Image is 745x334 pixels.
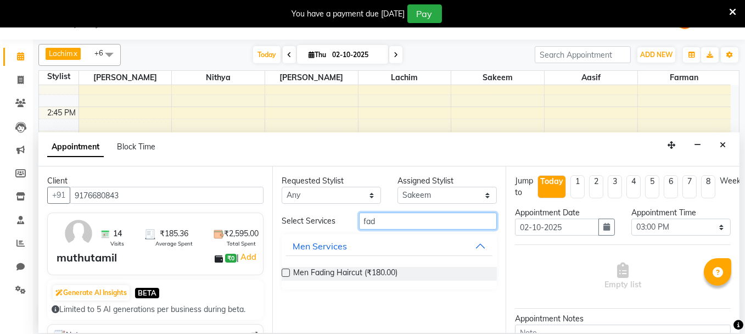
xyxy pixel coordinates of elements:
div: Client [47,175,264,187]
button: Men Services [286,236,493,256]
div: Assigned Stylist [397,175,497,187]
span: Thu [306,51,329,59]
a: x [72,49,77,58]
div: Today [540,176,563,187]
span: Today [253,46,281,63]
span: 14 [113,228,122,240]
div: 2:45 PM [46,107,79,119]
button: Generate AI Insights [53,285,130,300]
li: 7 [682,175,697,198]
span: ₹185.36 [160,228,188,240]
div: You have a payment due [DATE] [292,8,405,20]
span: Empty list [604,263,641,291]
span: ₹0 [225,254,237,263]
input: Search by Name/Mobile/Email/Code [70,187,264,204]
span: [PERSON_NAME] [79,71,172,85]
li: 2 [589,175,603,198]
div: Limited to 5 AI generations per business during beta. [52,304,259,315]
div: Appointment Date [515,207,614,219]
div: Men Services [293,240,347,253]
a: Add [239,250,258,264]
button: ADD NEW [637,47,675,63]
span: Lachim [49,49,72,58]
span: | [237,250,258,264]
li: 1 [570,175,585,198]
span: ₹2,595.00 [224,228,259,240]
div: Jump to [515,175,533,198]
img: avatar [63,218,94,249]
span: Aasif [545,71,637,85]
div: Appointment Notes [515,313,731,325]
button: Pay [407,4,442,23]
span: Nithya [172,71,265,85]
span: Block Time [117,142,155,152]
li: 3 [608,175,622,198]
span: [PERSON_NAME] [265,71,358,85]
span: Sakeem [451,71,544,85]
button: +91 [47,187,70,204]
div: Weeks [720,175,744,187]
span: +6 [94,48,111,57]
span: Average Spent [155,240,193,248]
span: Lachim [359,71,451,85]
div: Appointment Time [631,207,731,219]
li: 5 [645,175,659,198]
span: Total Spent [227,240,256,248]
input: 2025-10-02 [329,47,384,63]
input: Search Appointment [535,46,631,63]
li: 4 [626,175,641,198]
input: Search by service name [359,213,497,230]
span: Visits [110,240,124,248]
input: yyyy-mm-dd [515,219,598,236]
span: Men Fading Haircut (₹180.00) [293,267,397,281]
div: Stylist [39,71,79,82]
span: Farman [638,71,731,85]
span: ADD NEW [640,51,673,59]
div: muthutamil [57,249,117,266]
button: Close [715,137,731,154]
span: BETA [135,288,159,298]
li: 8 [701,175,715,198]
li: 6 [664,175,678,198]
span: Appointment [47,137,104,157]
div: Requested Stylist [282,175,381,187]
div: Select Services [273,215,351,227]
